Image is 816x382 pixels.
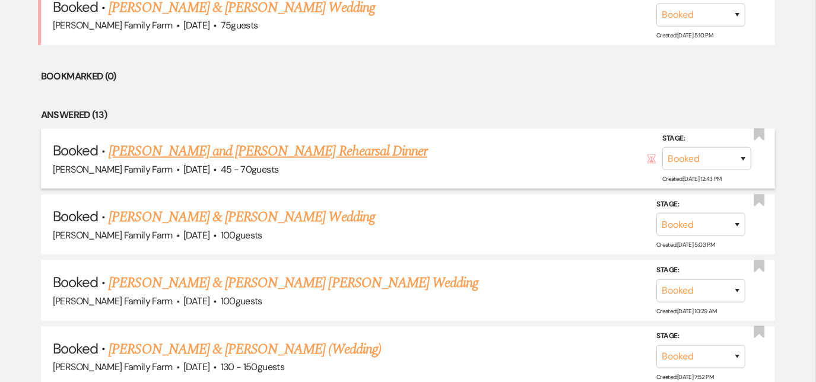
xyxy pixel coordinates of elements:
[53,339,98,358] span: Booked
[53,207,98,225] span: Booked
[53,361,173,373] span: [PERSON_NAME] Family Farm
[53,141,98,160] span: Booked
[109,206,374,228] a: [PERSON_NAME] & [PERSON_NAME] Wedding
[221,361,284,373] span: 130 - 150 guests
[221,19,258,31] span: 75 guests
[183,229,209,241] span: [DATE]
[183,361,209,373] span: [DATE]
[656,241,715,249] span: Created: [DATE] 5:03 PM
[656,307,716,314] span: Created: [DATE] 10:29 AM
[221,229,262,241] span: 100 guests
[662,175,721,183] span: Created: [DATE] 12:43 PM
[183,163,209,176] span: [DATE]
[656,31,713,39] span: Created: [DATE] 5:10 PM
[183,19,209,31] span: [DATE]
[109,339,381,360] a: [PERSON_NAME] & [PERSON_NAME] (Wedding)
[656,373,713,381] span: Created: [DATE] 7:52 PM
[53,163,173,176] span: [PERSON_NAME] Family Farm
[662,132,751,145] label: Stage:
[53,19,173,31] span: [PERSON_NAME] Family Farm
[183,295,209,307] span: [DATE]
[109,272,478,294] a: [PERSON_NAME] & [PERSON_NAME] [PERSON_NAME] Wedding
[221,295,262,307] span: 100 guests
[41,107,776,123] li: Answered (13)
[41,69,776,84] li: Bookmarked (0)
[656,198,745,211] label: Stage:
[53,273,98,291] span: Booked
[656,264,745,277] label: Stage:
[53,295,173,307] span: [PERSON_NAME] Family Farm
[109,141,427,162] a: [PERSON_NAME] and [PERSON_NAME] Rehearsal Dinner
[221,163,279,176] span: 45 - 70 guests
[656,330,745,343] label: Stage:
[53,229,173,241] span: [PERSON_NAME] Family Farm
